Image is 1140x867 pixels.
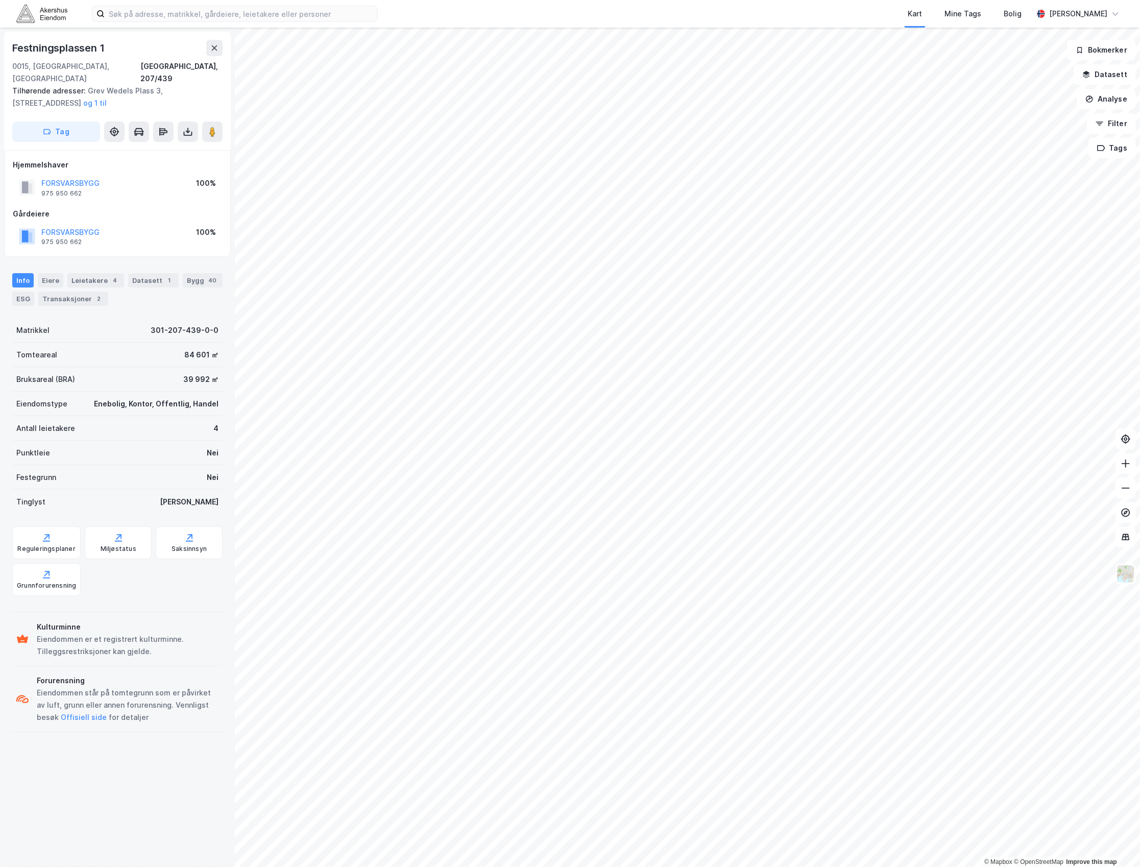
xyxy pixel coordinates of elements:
[1077,89,1136,109] button: Analyse
[128,273,179,287] div: Datasett
[944,8,981,20] div: Mine Tags
[94,398,219,410] div: Enebolig, Kontor, Offentlig, Handel
[1116,564,1135,584] img: Z
[41,189,82,198] div: 975 950 662
[984,858,1012,865] a: Mapbox
[172,545,207,553] div: Saksinnsyn
[1089,818,1140,867] iframe: Chat Widget
[13,159,222,171] div: Hjemmelshaver
[206,275,219,285] div: 40
[37,675,219,687] div: Forurensning
[18,545,76,553] div: Reguleringsplaner
[908,8,922,20] div: Kart
[140,60,223,85] div: [GEOGRAPHIC_DATA], 207/439
[12,273,34,287] div: Info
[12,86,88,95] span: Tilhørende adresser:
[196,177,216,189] div: 100%
[37,621,219,633] div: Kulturminne
[207,447,219,459] div: Nei
[38,292,108,306] div: Transaksjoner
[213,422,219,435] div: 4
[16,447,50,459] div: Punktleie
[1074,64,1136,85] button: Datasett
[196,226,216,238] div: 100%
[164,275,175,285] div: 1
[105,6,377,21] input: Søk på adresse, matrikkel, gårdeiere, leietakere eller personer
[12,60,140,85] div: 0015, [GEOGRAPHIC_DATA], [GEOGRAPHIC_DATA]
[207,471,219,484] div: Nei
[12,292,34,306] div: ESG
[13,208,222,220] div: Gårdeiere
[160,496,219,508] div: [PERSON_NAME]
[1066,858,1117,865] a: Improve this map
[1067,40,1136,60] button: Bokmerker
[1049,8,1107,20] div: [PERSON_NAME]
[1014,858,1063,865] a: OpenStreetMap
[1087,113,1136,134] button: Filter
[16,324,50,336] div: Matrikkel
[16,349,57,361] div: Tomteareal
[12,40,106,56] div: Festningsplassen 1
[110,275,120,285] div: 4
[16,5,67,22] img: akershus-eiendom-logo.9091f326c980b4bce74ccdd9f866810c.svg
[1088,138,1136,158] button: Tags
[1089,818,1140,867] div: Kontrollprogram for chat
[16,373,75,386] div: Bruksareal (BRA)
[16,398,67,410] div: Eiendomstype
[1004,8,1022,20] div: Bolig
[183,273,223,287] div: Bygg
[12,85,214,109] div: Grev Wedels Plass 3, [STREET_ADDRESS]
[16,471,56,484] div: Festegrunn
[37,687,219,724] div: Eiendommen står på tomtegrunn som er påvirket av luft, grunn eller annen forurensning. Vennligst ...
[17,582,76,590] div: Grunnforurensning
[16,422,75,435] div: Antall leietakere
[183,373,219,386] div: 39 992 ㎡
[67,273,124,287] div: Leietakere
[94,294,104,304] div: 2
[37,633,219,658] div: Eiendommen er et registrert kulturminne. Tilleggsrestriksjoner kan gjelde.
[38,273,63,287] div: Eiere
[16,496,45,508] div: Tinglyst
[12,122,100,142] button: Tag
[151,324,219,336] div: 301-207-439-0-0
[41,238,82,246] div: 975 950 662
[184,349,219,361] div: 84 601 ㎡
[101,545,136,553] div: Miljøstatus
